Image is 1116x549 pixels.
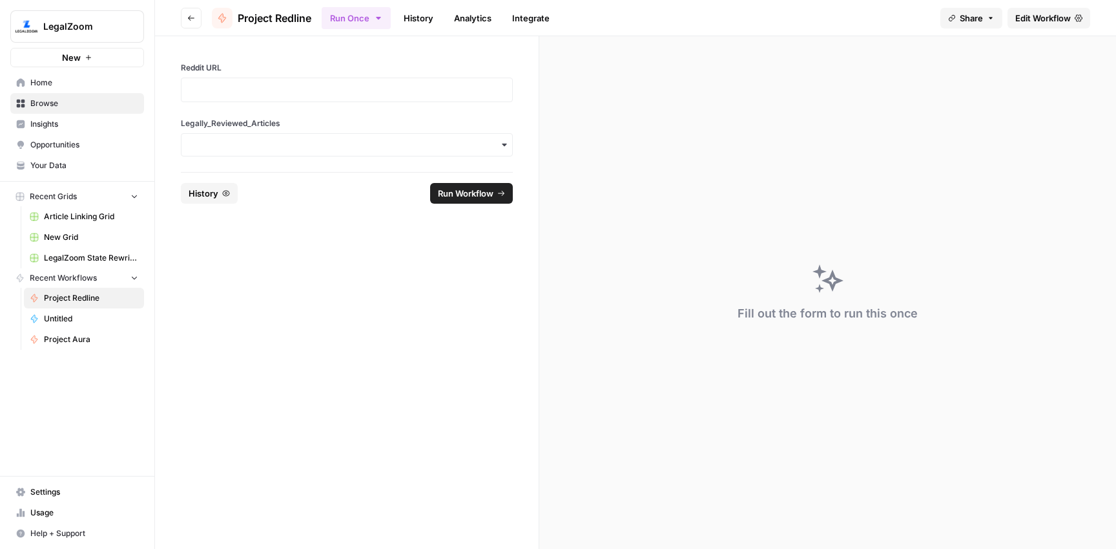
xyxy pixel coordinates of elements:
div: Fill out the form to run this once [738,305,918,323]
a: Opportunities [10,135,144,155]
span: Recent Workflows [30,272,97,284]
label: Legally_Reviewed_Articles [181,118,513,129]
a: Insights [10,114,144,135]
a: New Grid [24,227,144,248]
span: Insights [30,118,138,130]
a: LegalZoom State Rewrites INC [24,248,144,268]
span: Edit Workflow [1015,12,1071,25]
button: Help + Support [10,523,144,544]
span: Help + Support [30,528,138,539]
a: Project Aura [24,329,144,350]
span: Recent Grids [30,191,77,202]
a: Integrate [504,8,557,28]
a: Browse [10,93,144,114]
span: Home [30,77,138,89]
button: Share [940,8,1002,28]
span: Settings [30,486,138,498]
span: New Grid [44,231,138,243]
button: Run Workflow [430,183,513,204]
a: Analytics [446,8,499,28]
a: Your Data [10,155,144,176]
button: History [181,183,238,204]
a: Home [10,72,144,93]
a: Project Redline [24,288,144,308]
span: Your Data [30,160,138,171]
span: Run Workflow [438,187,493,200]
a: Project Redline [212,8,311,28]
button: Recent Workflows [10,268,144,288]
span: Browse [30,98,138,109]
a: Settings [10,482,144,502]
button: Workspace: LegalZoom [10,10,144,43]
button: Recent Grids [10,187,144,206]
span: LegalZoom State Rewrites INC [44,252,138,264]
span: LegalZoom [43,20,121,33]
button: New [10,48,144,67]
span: History [189,187,218,200]
a: Untitled [24,308,144,329]
a: Usage [10,502,144,523]
label: Reddit URL [181,62,513,74]
img: LegalZoom Logo [15,15,38,38]
a: Edit Workflow [1008,8,1090,28]
span: Share [960,12,983,25]
span: Project Redline [238,10,311,26]
span: Project Redline [44,292,138,304]
span: Untitled [44,313,138,325]
a: Article Linking Grid [24,206,144,227]
span: Article Linking Grid [44,211,138,222]
span: Usage [30,507,138,519]
button: Run Once [322,7,391,29]
span: Opportunities [30,139,138,151]
span: Project Aura [44,334,138,345]
span: New [62,51,81,64]
a: History [396,8,441,28]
